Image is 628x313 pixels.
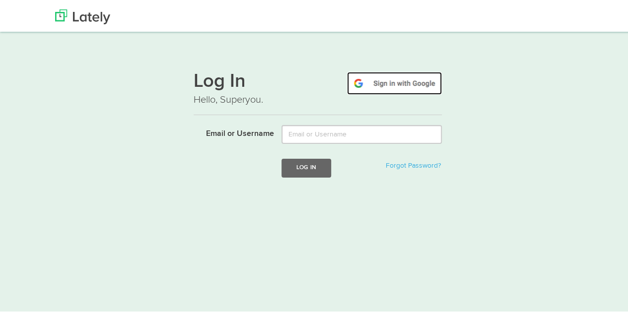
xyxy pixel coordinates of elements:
[281,157,331,175] button: Log In
[194,70,442,91] h1: Log In
[347,70,442,93] img: google-signin.png
[386,160,441,167] a: Forgot Password?
[194,91,442,105] p: Hello, Superyou.
[281,123,442,142] input: Email or Username
[55,7,110,22] img: Lately
[186,123,274,138] label: Email or Username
